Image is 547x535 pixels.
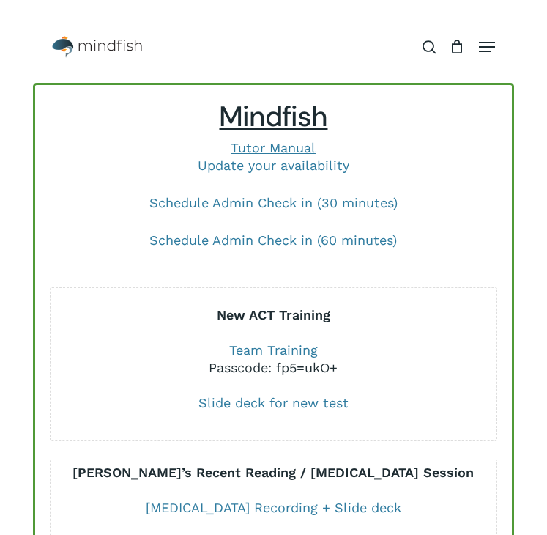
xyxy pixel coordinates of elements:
span: Mindfish [219,98,327,135]
header: Main Menu [33,29,514,65]
a: Update your availability [198,158,349,173]
a: Tutor Manual [231,140,316,155]
a: Schedule Admin Check in (30 minutes) [149,195,398,210]
div: Passcode: fp5=ukO+ [51,359,496,377]
a: Navigation Menu [479,40,495,54]
a: Schedule Admin Check in (60 minutes) [149,232,397,248]
a: Slide deck for new test [198,395,349,410]
img: Mindfish Test Prep & Academics [52,36,142,58]
b: New ACT Training [217,307,330,322]
a: [MEDICAL_DATA] Recording + Slide deck [146,500,401,515]
b: [PERSON_NAME]’s Recent Reading / [MEDICAL_DATA] Session [72,465,474,480]
a: Cart [443,29,472,65]
a: Team Training [229,342,318,358]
